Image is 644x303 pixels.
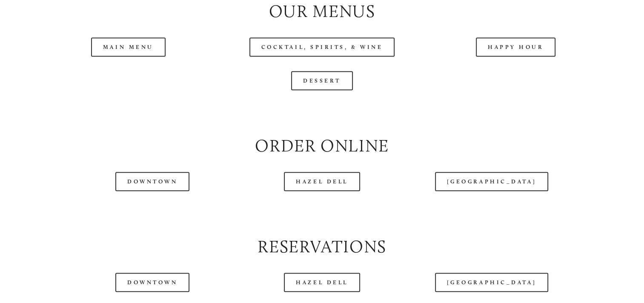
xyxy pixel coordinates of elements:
a: [GEOGRAPHIC_DATA] [435,273,548,292]
a: Downtown [115,273,189,292]
h2: Reservations [39,234,605,258]
a: Hazel Dell [284,273,360,292]
a: Dessert [291,71,353,90]
h2: Order Online [39,134,605,157]
a: Downtown [115,172,189,191]
a: Hazel Dell [284,172,360,191]
a: [GEOGRAPHIC_DATA] [435,172,548,191]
